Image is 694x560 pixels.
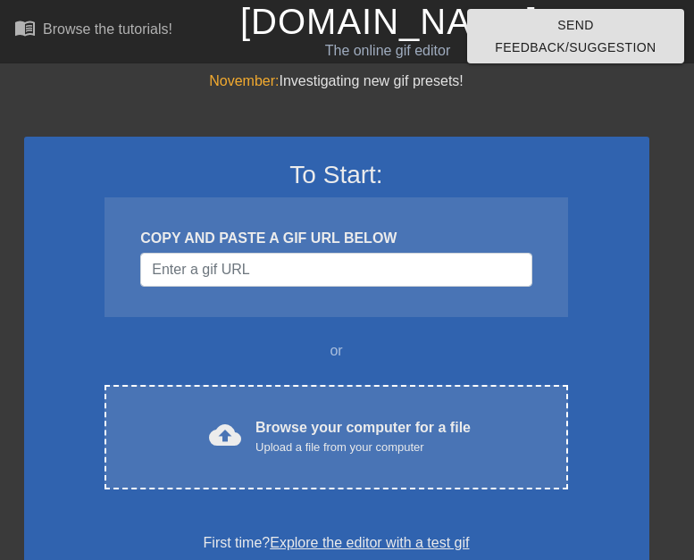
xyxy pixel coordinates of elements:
[255,417,471,456] div: Browse your computer for a file
[71,340,603,362] div: or
[467,9,684,63] button: Send Feedback/Suggestion
[255,439,471,456] div: Upload a file from your computer
[47,532,626,554] div: First time?
[240,40,535,62] div: The online gif editor
[43,21,172,37] div: Browse the tutorials!
[209,419,241,451] span: cloud_upload
[14,17,172,45] a: Browse the tutorials!
[24,71,649,92] div: Investigating new gif presets!
[140,253,531,287] input: Username
[140,228,531,249] div: COPY AND PASTE A GIF URL BELOW
[47,160,626,190] h3: To Start:
[209,73,279,88] span: November:
[14,17,36,38] span: menu_book
[270,535,469,550] a: Explore the editor with a test gif
[481,14,670,58] span: Send Feedback/Suggestion
[240,2,538,41] a: [DOMAIN_NAME]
